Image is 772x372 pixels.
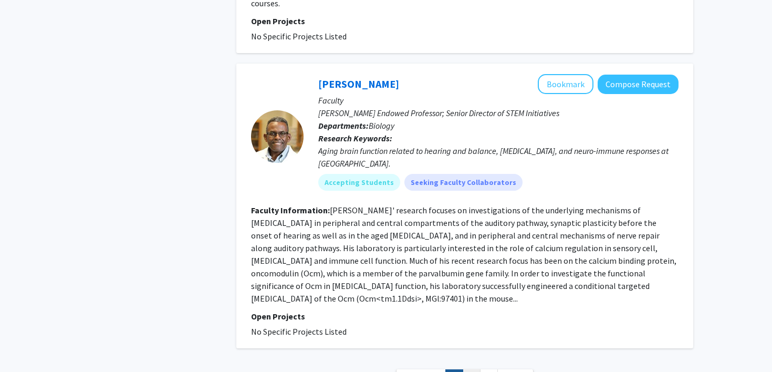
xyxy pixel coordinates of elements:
b: Research Keywords: [318,133,392,143]
p: Faculty [318,94,679,107]
span: Biology [369,120,394,131]
span: No Specific Projects Listed [251,326,347,337]
mat-chip: Seeking Faculty Collaborators [404,174,523,191]
b: Faculty Information: [251,205,330,215]
mat-chip: Accepting Students [318,174,400,191]
fg-read-more: [PERSON_NAME]' research focuses on investigations of the underlying mechanisms of [MEDICAL_DATA] ... [251,205,676,304]
div: Aging brain function related to hearing and balance, [MEDICAL_DATA], and neuro-immune responses a... [318,144,679,170]
iframe: Chat [8,325,45,364]
p: [PERSON_NAME] Endowed Professor; Senior Director of STEM Initiatives [318,107,679,119]
b: Departments: [318,120,369,131]
button: Compose Request to Dwayne Simmons [598,75,679,94]
button: Add Dwayne Simmons to Bookmarks [538,74,593,94]
p: Open Projects [251,310,679,323]
span: No Specific Projects Listed [251,31,347,42]
a: [PERSON_NAME] [318,77,399,90]
p: Open Projects [251,15,679,27]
